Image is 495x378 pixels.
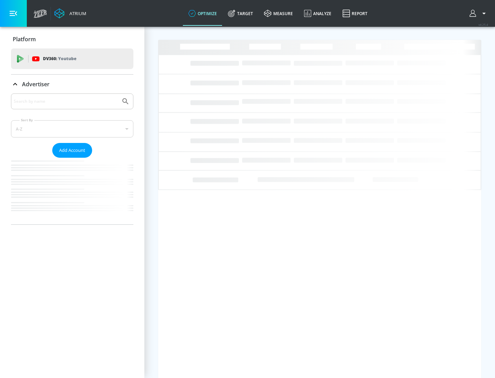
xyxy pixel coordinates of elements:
p: Advertiser [22,80,49,88]
div: Atrium [67,10,86,16]
p: Platform [13,35,36,43]
div: Advertiser [11,75,133,94]
div: Platform [11,30,133,49]
nav: list of Advertiser [11,158,133,224]
div: A-Z [11,120,133,137]
span: Add Account [59,146,85,154]
a: Target [222,1,258,26]
div: DV360: Youtube [11,48,133,69]
p: Youtube [58,55,76,62]
span: v 4.25.4 [478,23,488,26]
button: Add Account [52,143,92,158]
p: DV360: [43,55,76,63]
a: measure [258,1,298,26]
label: Sort By [20,118,34,122]
input: Search by name [14,97,118,106]
a: Report [337,1,373,26]
a: Analyze [298,1,337,26]
div: Advertiser [11,93,133,224]
a: Atrium [54,8,86,19]
a: optimize [183,1,222,26]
